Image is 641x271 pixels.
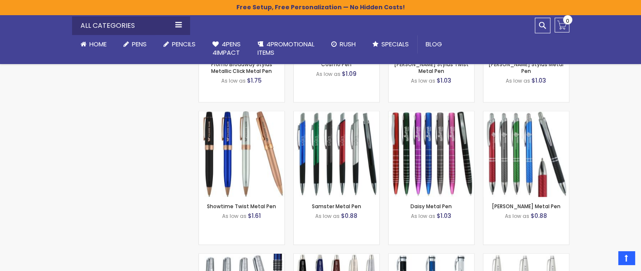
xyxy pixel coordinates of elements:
[199,111,284,118] a: Showtime Twist Metal Pen
[211,61,272,75] a: Promo Broadway Stylus Metallic Click Metal Pen
[294,253,379,260] a: Senator Ballpoint Pen
[132,40,147,48] span: Pens
[483,253,569,260] a: Omega Ballpoint Pen
[257,40,314,57] span: 4PROMOTIONAL ITEMS
[492,203,561,210] a: [PERSON_NAME] Metal Pen
[411,77,435,84] span: As low as
[437,212,451,220] span: $1.03
[199,111,284,197] img: Showtime Twist Metal Pen
[294,111,379,118] a: Samster Metal Pen
[410,203,452,210] a: Daisy Metal Pen
[394,61,469,75] a: [PERSON_NAME] Stylus Twist Metal Pen
[315,212,340,220] span: As low as
[483,111,569,118] a: Harris Metal Pen
[72,16,190,35] div: All Categories
[506,77,530,84] span: As low as
[321,61,351,68] a: Cosmo Pen
[566,17,569,25] span: 0
[381,40,409,48] span: Specials
[72,35,115,54] a: Home
[411,212,435,220] span: As low as
[531,212,547,220] span: $0.88
[323,35,364,54] a: Rush
[155,35,204,54] a: Pencils
[483,111,569,197] img: Harris Metal Pen
[488,61,563,75] a: [PERSON_NAME] Stylus Metal Pen
[172,40,196,48] span: Pencils
[115,35,155,54] a: Pens
[437,76,451,85] span: $1.03
[89,40,107,48] span: Home
[221,77,246,84] span: As low as
[531,76,546,85] span: $1.03
[555,18,569,32] a: 0
[316,70,341,78] span: As low as
[247,76,262,85] span: $1.75
[389,253,474,260] a: Modernist Ballpoint Pen
[340,40,356,48] span: Rush
[417,35,451,54] a: Blog
[505,212,529,220] span: As low as
[389,111,474,197] img: Daisy Metal Pen
[248,212,261,220] span: $1.61
[212,40,241,57] span: 4Pens 4impact
[294,111,379,197] img: Samster Metal Pen
[341,212,357,220] span: $0.88
[204,35,249,62] a: 4Pens4impact
[199,253,284,260] a: Magnum Ballpoint Pen
[312,203,361,210] a: Samster Metal Pen
[426,40,442,48] span: Blog
[342,70,357,78] span: $1.09
[222,212,247,220] span: As low as
[389,111,474,118] a: Daisy Metal Pen
[249,35,323,62] a: 4PROMOTIONALITEMS
[618,251,635,265] a: Top
[364,35,417,54] a: Specials
[207,203,276,210] a: Showtime Twist Metal Pen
